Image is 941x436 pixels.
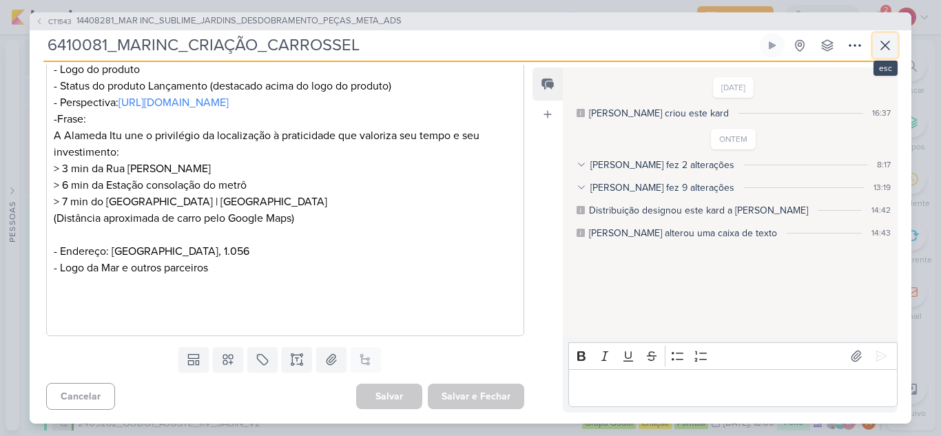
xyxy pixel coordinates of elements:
[871,204,891,216] div: 14:42
[873,181,891,194] div: 13:19
[872,107,891,119] div: 16:37
[568,369,898,407] div: Editor editing area: main
[589,226,777,240] div: Alessandra alterou uma caixa de texto
[590,180,734,195] div: [PERSON_NAME] fez 9 alterações
[577,229,585,237] div: Este log é visível à todos no kard
[589,203,808,218] div: Distribuição designou este kard a Joney
[873,61,898,76] div: esc
[871,227,891,239] div: 14:43
[577,109,585,117] div: Este log é visível à todos no kard
[589,106,729,121] div: Caroline criou este kard
[54,61,517,111] p: - Logo do produto - Status do produto Lançamento (destacado acima do logo do produto) - Perspectiva:
[54,227,517,260] p: - Endereço: [GEOGRAPHIC_DATA], 1.056
[118,96,229,110] a: [URL][DOMAIN_NAME]
[54,111,517,177] p: -Frase: A Alameda Itu une o privilégio da localização à praticidade que valoriza seu tempo e seu ...
[54,260,517,309] p: - Logo da Mar e outros parceiros
[877,158,891,171] div: 8:17
[577,206,585,214] div: Este log é visível à todos no kard
[590,158,734,172] div: [PERSON_NAME] fez 2 alterações
[568,342,898,369] div: Editor toolbar
[43,33,757,58] input: Kard Sem Título
[767,40,778,51] div: Ligar relógio
[46,383,115,410] button: Cancelar
[54,177,517,227] p: > 6 min da Estação consolação do metrô > 7 min do [GEOGRAPHIC_DATA] | [GEOGRAPHIC_DATA] (Distânci...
